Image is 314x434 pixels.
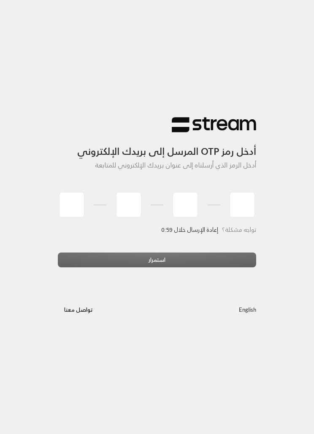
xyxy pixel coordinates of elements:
[239,303,256,318] a: English
[172,117,256,133] img: Stream Logo
[58,305,99,315] a: تواصل معنا
[58,303,99,318] button: تواصل معنا
[58,161,256,169] h5: أدخل الرمز الذي أرسلناه إلى عنوان بريدك الإلكتروني للمتابعة
[162,224,218,235] span: إعادة الإرسال خلال 0:59
[58,133,256,157] h3: أدخل رمز OTP المرسل إلى بريدك الإلكتروني
[222,224,256,235] span: تواجه مشكلة؟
